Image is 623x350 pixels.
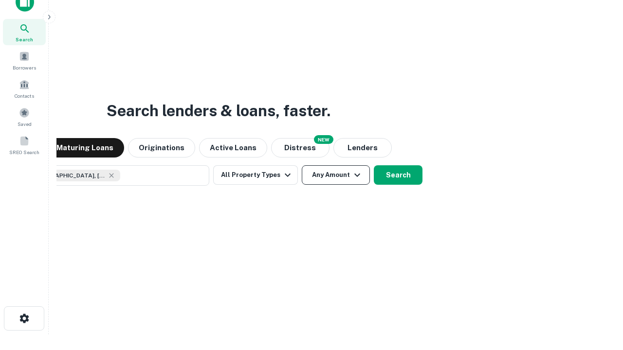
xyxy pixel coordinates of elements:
[46,138,124,157] button: Maturing Loans
[33,171,106,180] span: [GEOGRAPHIC_DATA], [GEOGRAPHIC_DATA], [GEOGRAPHIC_DATA]
[18,120,32,128] span: Saved
[213,165,298,185] button: All Property Types
[16,35,33,43] span: Search
[271,138,330,157] button: Search distressed loans with lien and other non-mortgage details.
[3,19,46,45] a: Search
[3,75,46,102] a: Contacts
[574,272,623,319] iframe: Chat Widget
[3,47,46,73] a: Borrowers
[3,132,46,158] a: SREO Search
[15,165,209,186] button: [GEOGRAPHIC_DATA], [GEOGRAPHIC_DATA], [GEOGRAPHIC_DATA]
[333,138,392,157] button: Lenders
[199,138,267,157] button: Active Loans
[15,92,34,100] span: Contacts
[3,104,46,130] a: Saved
[302,165,370,185] button: Any Amount
[13,64,36,71] span: Borrowers
[374,165,422,185] button: Search
[9,148,39,156] span: SREO Search
[128,138,195,157] button: Originations
[314,135,333,144] div: NEW
[107,99,330,122] h3: Search lenders & loans, faster.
